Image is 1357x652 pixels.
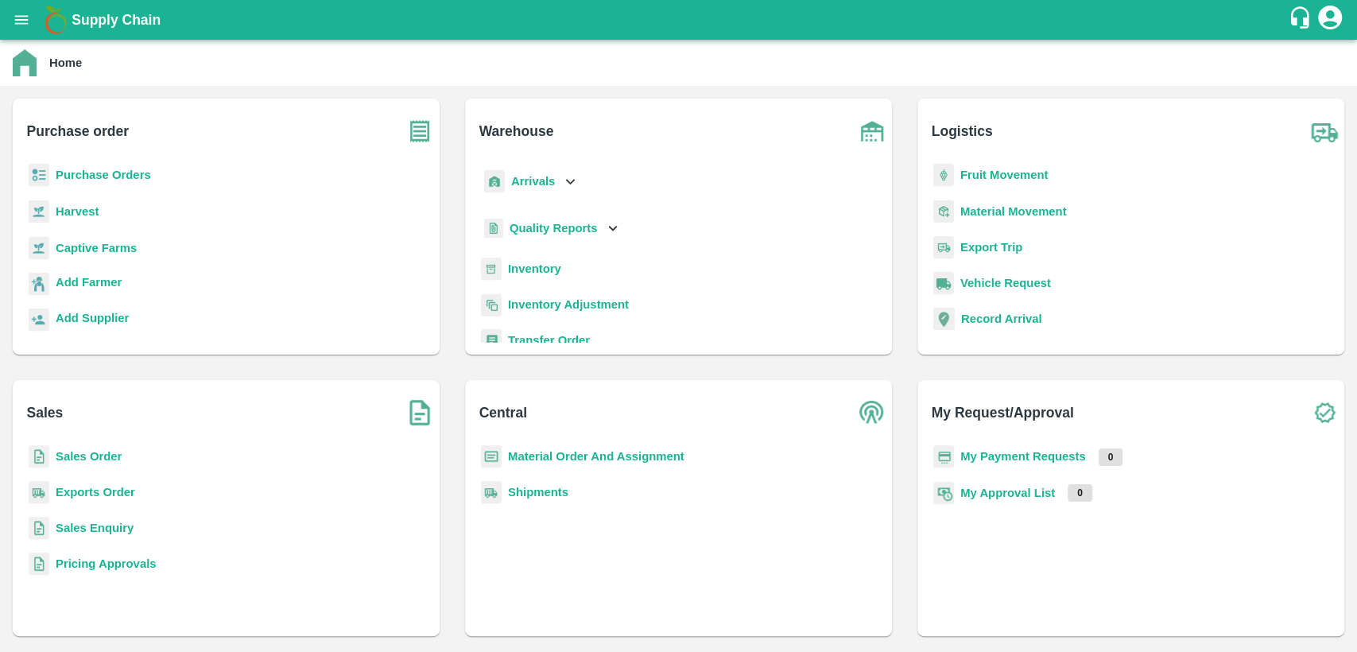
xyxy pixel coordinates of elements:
a: Sales Order [56,450,122,463]
img: truck [1305,111,1344,151]
a: Vehicle Request [960,277,1051,289]
img: shipments [481,481,502,504]
b: My Request/Approval [932,402,1074,424]
a: My Approval List [960,487,1055,499]
p: 0 [1099,448,1123,466]
b: Central [479,402,527,424]
div: Arrivals [481,164,580,200]
img: payment [933,445,954,468]
a: Add Farmer [56,274,122,295]
img: warehouse [852,111,892,151]
img: qualityReport [484,219,503,239]
a: Record Arrival [961,312,1042,325]
div: customer-support [1288,6,1316,34]
img: delivery [933,236,954,259]
a: Inventory Adjustment [508,298,629,311]
a: Exports Order [56,486,135,499]
a: My Payment Requests [960,450,1086,463]
img: sales [29,553,49,576]
a: Material Order And Assignment [508,450,684,463]
img: recordArrival [933,308,955,330]
a: Purchase Orders [56,169,151,181]
img: inventory [481,293,502,316]
a: Pricing Approvals [56,557,156,570]
button: open drawer [3,2,40,38]
img: farmer [29,273,49,296]
b: Arrivals [511,175,555,188]
a: Material Movement [960,205,1067,218]
img: shipments [29,481,49,504]
b: Sales [27,402,64,424]
a: Captive Farms [56,242,137,254]
b: Logistics [932,120,993,142]
a: Inventory [508,262,561,275]
img: home [13,49,37,76]
img: sales [29,445,49,468]
b: Warehouse [479,120,554,142]
a: Transfer Order [508,334,590,347]
b: Supply Chain [72,12,161,28]
b: Add Farmer [56,276,122,289]
a: Add Supplier [56,309,129,331]
a: Sales Enquiry [56,522,134,534]
img: approval [933,481,954,505]
a: Supply Chain [72,9,1288,31]
img: whTransfer [481,329,502,352]
img: central [852,393,892,433]
div: account of current user [1316,3,1344,37]
img: vehicle [933,272,954,295]
a: Fruit Movement [960,169,1049,181]
img: supplier [29,309,49,332]
img: whArrival [484,170,505,193]
a: Export Trip [960,241,1022,254]
img: harvest [29,236,49,260]
img: check [1305,393,1344,433]
img: soSales [400,393,440,433]
img: sales [29,517,49,540]
p: 0 [1068,484,1092,502]
b: Quality Reports [510,222,598,235]
img: centralMaterial [481,445,502,468]
img: reciept [29,164,49,187]
b: Add Supplier [56,312,129,324]
b: Home [49,56,82,69]
img: purchase [400,111,440,151]
img: fruit [933,164,954,187]
img: logo [40,4,72,36]
b: Purchase order [27,120,129,142]
img: material [933,200,954,223]
img: whInventory [481,258,502,281]
a: Shipments [508,486,568,499]
img: harvest [29,200,49,223]
a: Harvest [56,205,99,218]
div: Quality Reports [481,212,622,245]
